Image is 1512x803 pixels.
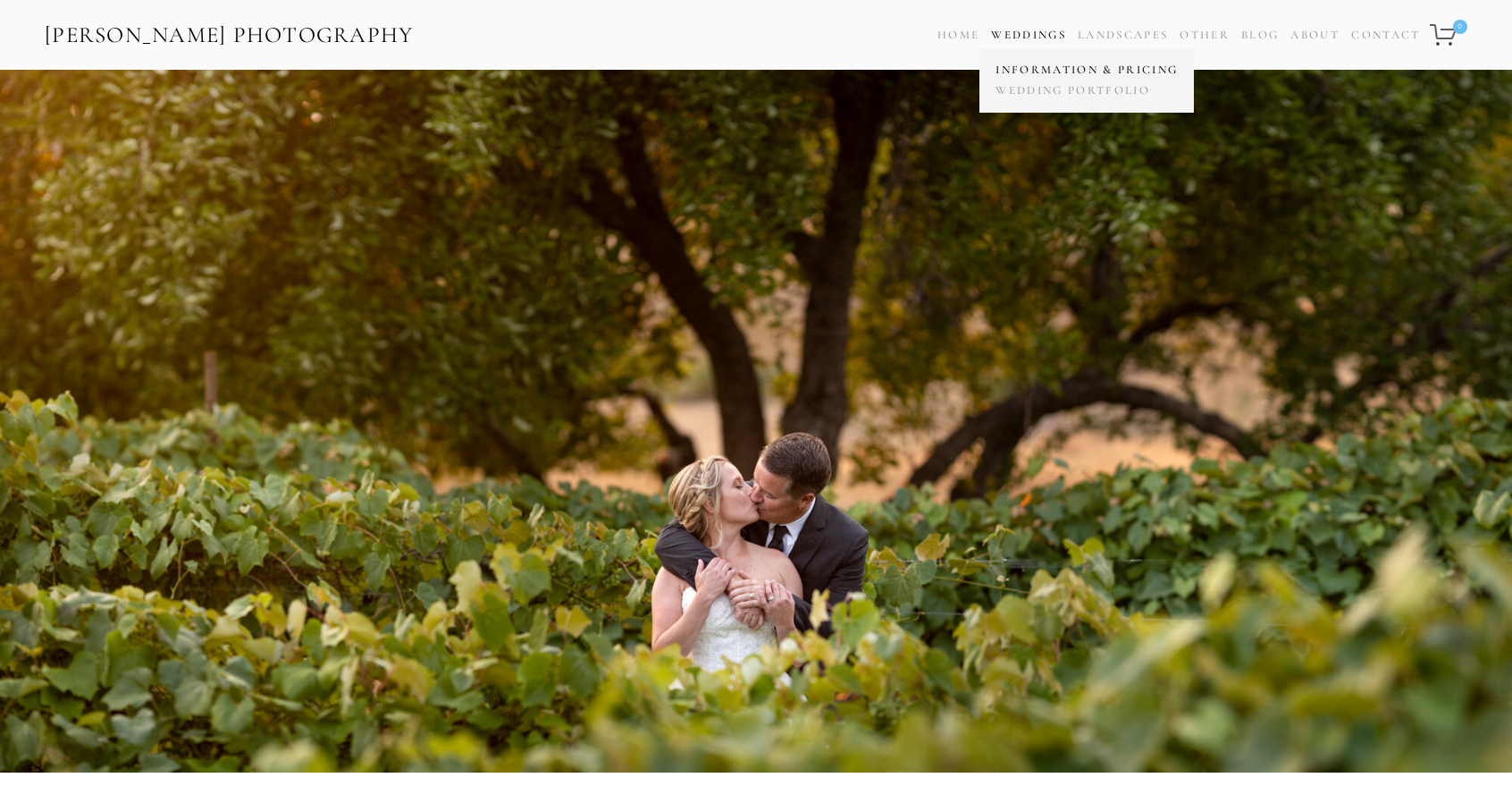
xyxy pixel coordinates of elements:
a: About [1290,22,1340,48]
a: Other [1180,28,1230,42]
a: Landscapes [1078,28,1168,42]
a: Information & Pricing [991,60,1182,80]
a: Home [937,22,979,48]
span: 0 [1453,20,1467,34]
a: [PERSON_NAME] Photography [43,15,416,55]
a: Contact [1351,22,1420,48]
a: Wedding Portfolio [991,80,1182,101]
a: Weddings [991,28,1066,42]
a: Blog [1241,22,1279,48]
a: 0 items in cart [1427,13,1469,56]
